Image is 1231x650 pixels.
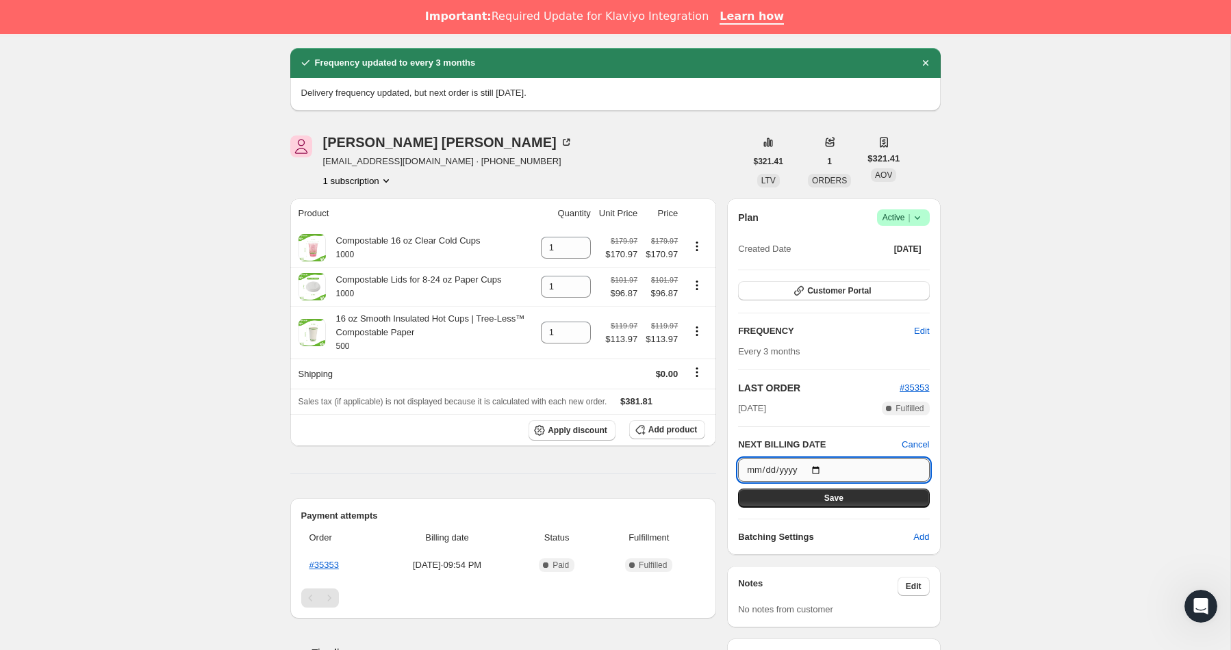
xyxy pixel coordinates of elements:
small: $119.97 [611,322,637,330]
span: Add [913,530,929,544]
div: Required Update for Klaviyo Integration [425,10,709,23]
button: Edit [906,320,937,342]
button: [DATE] [886,239,930,259]
span: [DATE] [738,402,766,415]
h2: FREQUENCY [738,324,914,338]
span: Status [521,531,592,545]
small: 1000 [336,250,355,259]
span: Fulfillment [600,531,697,545]
h2: Frequency updated to every 3 months [315,56,476,70]
div: [PERSON_NAME] [PERSON_NAME] [323,135,573,149]
span: $170.97 [646,248,678,261]
span: $321.41 [867,152,900,166]
button: Product actions [686,324,708,339]
span: Save [824,493,843,504]
h6: Batching Settings [738,530,913,544]
button: Product actions [323,174,393,187]
h2: Payment attempts [301,509,706,523]
h3: Notes [738,577,898,596]
th: Unit Price [595,198,642,229]
img: product img [299,273,326,300]
span: $0.00 [656,369,678,379]
button: Cancel [902,438,929,452]
span: [DATE] [894,244,922,255]
button: Save [738,489,929,508]
button: 1 [819,152,840,171]
h2: NEXT BILLING DATE [738,438,902,452]
span: Add product [648,424,697,435]
span: $381.81 [620,396,652,406]
th: Quantity [537,198,595,229]
span: $96.87 [646,287,678,300]
span: Apply discount [548,425,607,436]
span: Fulfilled [639,560,667,571]
span: Created Date [738,242,791,256]
span: 1 [827,156,832,167]
div: Compostable Lids for 8-24 oz Paper Cups [326,273,502,300]
a: Learn how [720,10,784,25]
span: | [908,212,910,223]
span: Edit [914,324,929,338]
button: Apply discount [529,420,615,441]
button: Dismiss notification [916,53,935,73]
span: Customer Portal [807,285,871,296]
th: Product [290,198,537,229]
h2: LAST ORDER [738,381,900,395]
small: $101.97 [651,276,678,284]
span: Every 3 months [738,346,800,356]
span: Fulfilled [896,403,924,414]
button: Customer Portal [738,281,929,300]
small: $179.97 [611,237,637,245]
span: ORDERS [812,176,847,185]
span: [EMAIL_ADDRESS][DOMAIN_NAME] · [PHONE_NUMBER] [323,155,573,168]
button: Product actions [686,239,708,254]
button: Shipping actions [686,365,708,380]
nav: Pagination [301,588,706,608]
iframe: Intercom live chat [1184,590,1217,623]
a: #35353 [900,382,929,393]
span: $321.41 [754,156,783,167]
span: Jenna Elsayed [290,135,312,157]
span: No notes from customer [738,604,833,614]
span: $113.97 [605,333,637,346]
button: #35353 [900,381,929,395]
button: $321.41 [746,152,791,171]
small: $101.97 [611,276,637,284]
th: Price [642,198,682,229]
a: #35353 [309,560,339,570]
span: LTV [761,176,776,185]
span: Edit [906,581,922,592]
span: [DATE] · 09:54 PM [381,558,513,572]
span: AOV [875,170,892,180]
span: $170.97 [605,248,637,261]
button: Add product [629,420,705,439]
img: product img [299,234,326,261]
div: Compostable 16 oz Clear Cold Cups [326,234,481,261]
span: Paid [553,560,569,571]
img: product img [299,319,326,346]
div: 16 oz Smooth Insulated Hot Cups | Tree-Less™ Compostable Paper [326,312,533,353]
span: Sales tax (if applicable) is not displayed because it is calculated with each new order. [299,397,607,406]
th: Order [301,523,378,553]
small: $119.97 [651,322,678,330]
h2: Plan [738,211,759,224]
span: $113.97 [646,333,678,346]
th: Shipping [290,359,537,389]
span: Billing date [381,531,513,545]
small: $179.97 [651,237,678,245]
button: Edit [898,577,930,596]
span: $96.87 [610,287,637,300]
button: Add [905,526,937,548]
b: Important: [425,10,492,23]
button: Product actions [686,278,708,293]
p: Delivery frequency updated, but next order is still [DATE]. [301,86,930,100]
small: 1000 [336,289,355,298]
span: Active [883,211,924,224]
small: 500 [336,341,350,351]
